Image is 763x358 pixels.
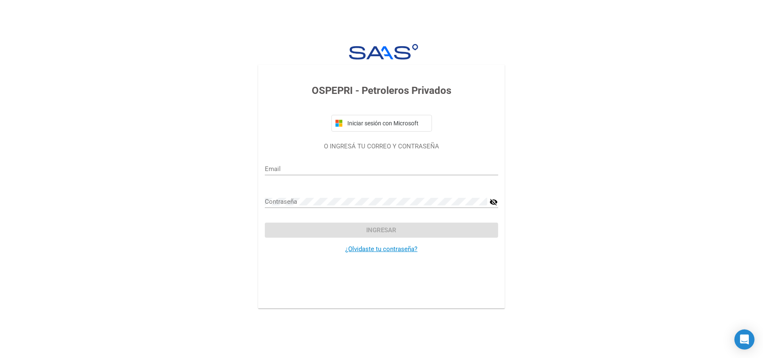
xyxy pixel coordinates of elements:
[490,197,498,207] mat-icon: visibility_off
[367,226,397,234] span: Ingresar
[265,142,498,151] p: O INGRESÁ TU CORREO Y CONTRASEÑA
[735,329,755,350] div: Open Intercom Messenger
[346,120,428,127] span: Iniciar sesión con Microsoft
[346,245,418,253] a: ¿Olvidaste tu contraseña?
[331,115,432,132] button: Iniciar sesión con Microsoft
[265,223,498,238] button: Ingresar
[265,83,498,98] h3: OSPEPRI - Petroleros Privados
